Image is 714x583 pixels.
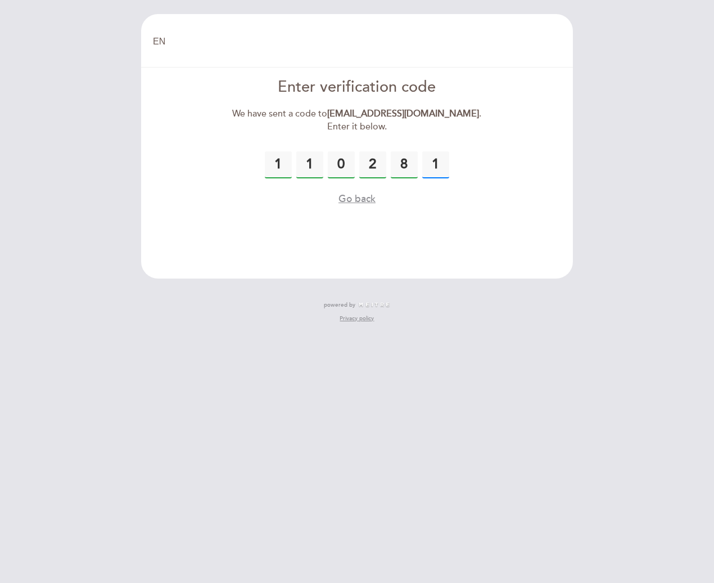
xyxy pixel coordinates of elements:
[228,77,486,98] div: Enter verification code
[265,151,292,178] input: 0
[328,151,355,178] input: 0
[327,108,479,119] strong: [EMAIL_ADDRESS][DOMAIN_NAME]
[324,301,390,309] a: powered by
[324,301,355,309] span: powered by
[422,151,449,178] input: 0
[358,302,390,308] img: MEITRE
[296,151,323,178] input: 0
[391,151,418,178] input: 0
[359,151,386,178] input: 0
[340,315,374,322] a: Privacy policy
[228,107,486,133] div: We have sent a code to . Enter it below.
[338,192,376,206] button: Go back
